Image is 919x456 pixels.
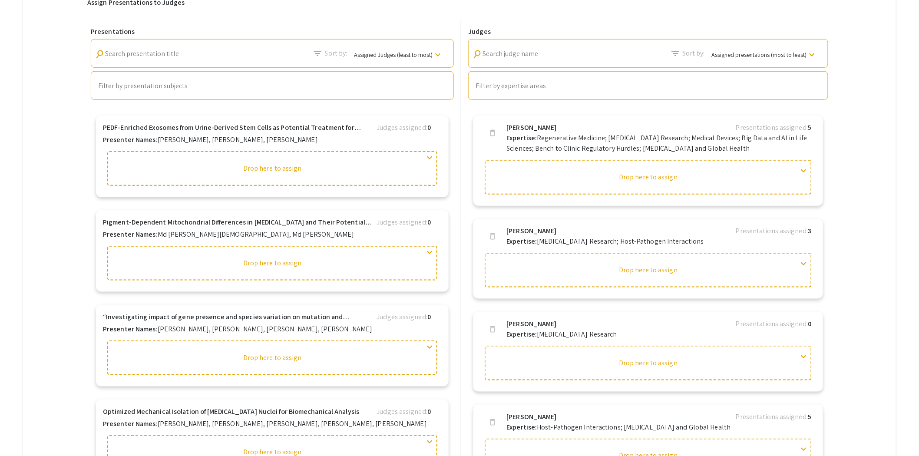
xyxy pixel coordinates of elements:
[506,319,556,329] b: [PERSON_NAME]
[103,419,158,428] b: Presenter Names:
[103,230,158,239] b: Presenter Names:
[506,226,556,236] b: [PERSON_NAME]
[103,217,373,228] b: Pigment-Dependent Mitochondrial Differences in [MEDICAL_DATA] and Their Potential Link to Degener...
[506,329,617,340] p: [MEDICAL_DATA] Research
[488,129,497,137] span: delete
[103,312,373,322] b: “Investigating impact of gene presence and species variation on mutation and selection across cod...
[506,423,537,432] b: Expertise:
[484,321,501,338] button: delete
[424,247,435,258] span: expand_more
[103,419,427,429] p: [PERSON_NAME], [PERSON_NAME], [PERSON_NAME], [PERSON_NAME], [PERSON_NAME]
[705,46,824,63] button: Assigned presentations (most to least)
[808,226,811,235] b: 3
[377,312,427,321] span: Judges assigned:
[484,124,501,142] button: delete
[354,51,433,59] span: Assigned Judges (least to most)
[424,436,435,447] span: expand_more
[736,226,808,235] span: Presentations assigned:
[427,407,431,416] b: 0
[506,422,731,433] p: Host-Pathogen Interactions; [MEDICAL_DATA] and Global Health
[313,48,323,59] mat-icon: Search
[808,319,811,328] b: 0
[799,444,809,455] span: expand_more
[799,351,809,362] span: expand_more
[506,133,537,142] b: Expertise:
[424,342,435,352] span: expand_more
[799,258,809,269] span: expand_more
[670,48,681,59] mat-icon: Search
[808,412,811,421] b: 5
[103,324,372,334] p: [PERSON_NAME], [PERSON_NAME], [PERSON_NAME], [PERSON_NAME]
[682,48,705,59] span: Sort by:
[488,232,497,241] span: delete
[506,236,704,247] p: [MEDICAL_DATA] Research; Host-Pathogen Interactions
[91,27,454,36] h6: Presentations
[506,133,816,154] p: Regenerative Medicine; [MEDICAL_DATA] Research; Medical Devices; Big Data and Al in Life Sciences...
[103,324,158,334] b: Presenter Names:
[506,237,537,246] b: Expertise:
[736,123,808,132] span: Presentations assigned:
[712,51,807,59] span: Assigned presentations (most to least)
[808,123,811,132] b: 5
[325,48,347,59] span: Sort by:
[488,418,497,426] span: delete
[488,325,497,334] span: delete
[484,413,501,431] button: delete
[103,229,354,240] p: Md [PERSON_NAME][DEMOGRAPHIC_DATA], Md [PERSON_NAME]
[736,412,808,421] span: Presentations assigned:
[506,330,537,339] b: Expertise:
[103,122,373,133] b: PEDF-Enriched Exosomes from Urine-Derived Stem Cells as Potential Treatment for Mustard-Induced C...
[377,123,427,132] span: Judges assigned:
[98,80,446,92] mat-chip-list: Auto complete
[347,46,450,63] button: Assigned Judges (least to most)
[476,80,821,92] mat-chip-list: Auto complete
[472,48,483,60] mat-icon: Search
[799,165,809,176] span: expand_more
[377,407,427,416] span: Judges assigned:
[424,152,435,163] span: expand_more
[468,27,828,36] h6: Judges
[427,218,431,227] b: 0
[736,319,808,328] span: Presentations assigned:
[103,406,359,417] b: Optimized Mechanical Isolation of [MEDICAL_DATA] Nuclei for Biomechanical Analysis
[94,48,106,60] mat-icon: Search
[103,135,318,145] p: [PERSON_NAME], [PERSON_NAME], [PERSON_NAME]
[427,312,431,321] b: 0
[103,135,158,144] b: Presenter Names:
[377,218,427,227] span: Judges assigned:
[7,417,37,449] iframe: Chat
[506,122,556,133] b: [PERSON_NAME]
[506,412,556,422] b: [PERSON_NAME]
[427,123,431,132] b: 0
[433,50,443,60] mat-icon: keyboard_arrow_down
[807,50,817,60] mat-icon: keyboard_arrow_down
[484,228,501,245] button: delete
